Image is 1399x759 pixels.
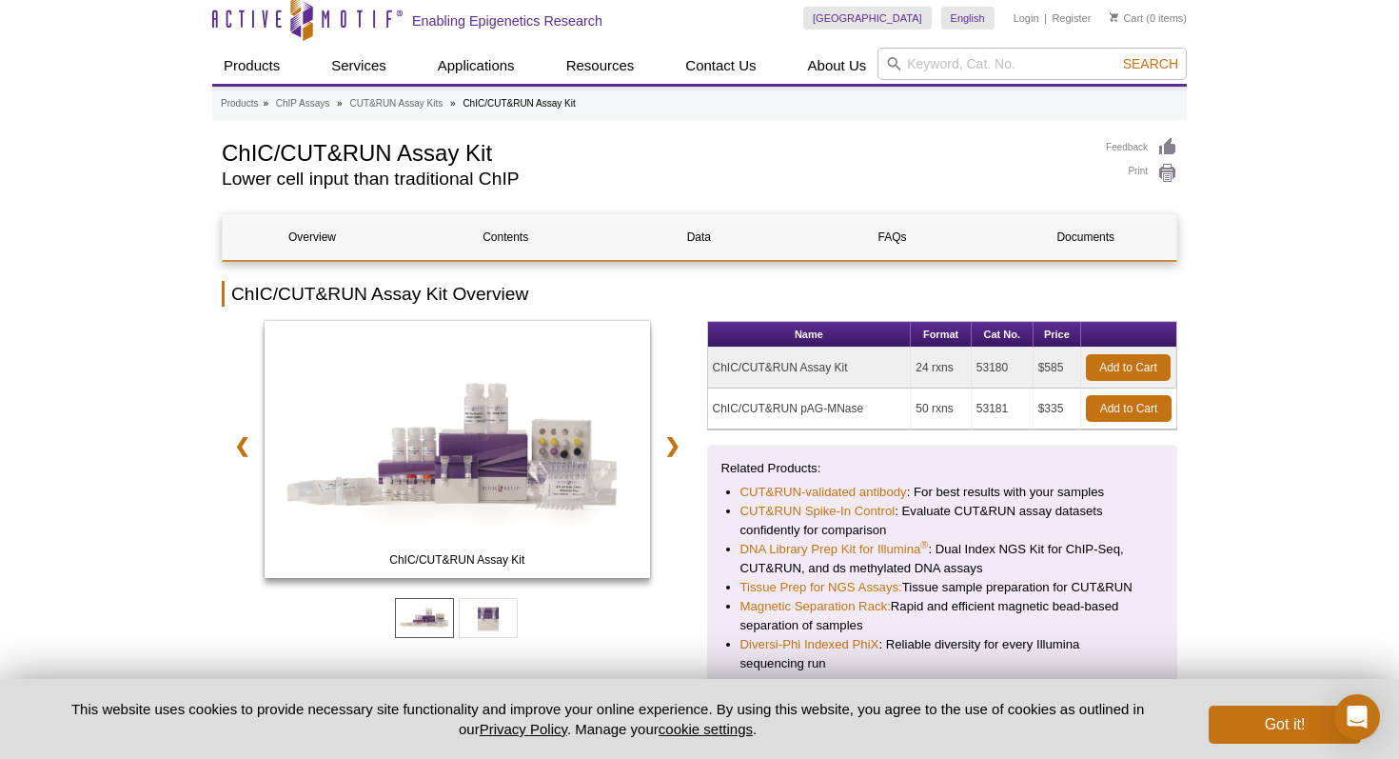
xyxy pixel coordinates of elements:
[1044,7,1047,30] li: |
[268,550,645,569] span: ChIC/CUT&RUN Assay Kit
[1209,706,1361,744] button: Got it!
[222,137,1087,166] h1: ChIC/CUT&RUN Assay Kit
[740,483,1145,502] li: : For best results with your samples
[1034,389,1081,429] td: $335
[412,12,602,30] h2: Enabling Epigenetics Research
[450,98,456,109] li: »
[265,321,650,578] img: ChIC/CUT&RUN Assay Kit
[740,635,879,654] a: Diversi-Phi Indexed PhiX
[221,95,258,112] a: Products
[265,321,650,584] a: ChIC/CUT&RUN Assay Kit
[708,322,912,348] th: Name
[803,214,982,260] a: FAQs
[803,7,932,30] a: [GEOGRAPHIC_DATA]
[463,98,575,109] li: ChIC/CUT&RUN Assay Kit
[996,214,1175,260] a: Documents
[480,721,567,737] a: Privacy Policy
[1123,56,1178,71] span: Search
[1106,163,1177,184] a: Print
[222,170,1087,188] h2: Lower cell input than traditional ChIP
[920,539,928,550] sup: ®
[609,214,788,260] a: Data
[740,540,1145,578] li: : Dual Index NGS Kit for ChIP-Seq, CUT&RUN, and ds methylated DNA assays
[740,502,1145,540] li: : Evaluate CUT&RUN assay datasets confidently for comparison
[877,48,1187,80] input: Keyword, Cat. No.
[263,98,268,109] li: »
[349,95,443,112] a: CUT&RUN Assay Kits
[652,424,693,468] a: ❯
[276,95,330,112] a: ChIP Assays
[1014,11,1039,25] a: Login
[320,48,398,84] a: Services
[1117,55,1184,72] button: Search
[941,7,995,30] a: English
[1110,11,1143,25] a: Cart
[740,597,1145,635] li: Rapid and efficient magnetic bead-based separation of samples
[1106,137,1177,158] a: Feedback
[1086,395,1172,422] a: Add to Cart
[674,48,767,84] a: Contact Us
[740,578,1145,597] li: Tissue sample preparation for CUT&RUN
[1086,354,1171,381] a: Add to Cart
[1110,12,1118,22] img: Your Cart
[426,48,526,84] a: Applications
[659,721,753,737] button: cookie settings
[708,389,912,429] td: ChIC/CUT&RUN pAG-MNase
[337,98,343,109] li: »
[212,48,291,84] a: Products
[972,389,1034,429] td: 53181
[416,214,595,260] a: Contents
[740,578,902,597] a: Tissue Prep for NGS Assays:
[911,322,971,348] th: Format
[1110,7,1187,30] li: (0 items)
[972,322,1034,348] th: Cat No.
[740,540,929,559] a: DNA Library Prep Kit for Illumina®
[721,459,1164,478] p: Related Products:
[1034,348,1081,389] td: $585
[911,389,971,429] td: 50 rxns
[1034,322,1081,348] th: Price
[1052,11,1091,25] a: Register
[708,348,912,389] td: ChIC/CUT&RUN Assay Kit
[38,699,1177,739] p: This website uses cookies to provide necessary site functionality and improve your online experie...
[222,281,1177,307] h2: ChIC/CUT&RUN Assay Kit Overview
[740,597,891,616] a: Magnetic Separation Rack:
[222,424,263,468] a: ❮
[223,214,402,260] a: Overview
[740,502,896,521] a: CUT&RUN Spike-In Control
[972,348,1034,389] td: 53180
[911,348,971,389] td: 24 rxns
[740,635,1145,673] li: : Reliable diversity for every Illumina sequencing run
[1334,694,1380,740] div: Open Intercom Messenger
[740,483,907,502] a: CUT&RUN-validated antibody
[555,48,646,84] a: Resources
[797,48,878,84] a: About Us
